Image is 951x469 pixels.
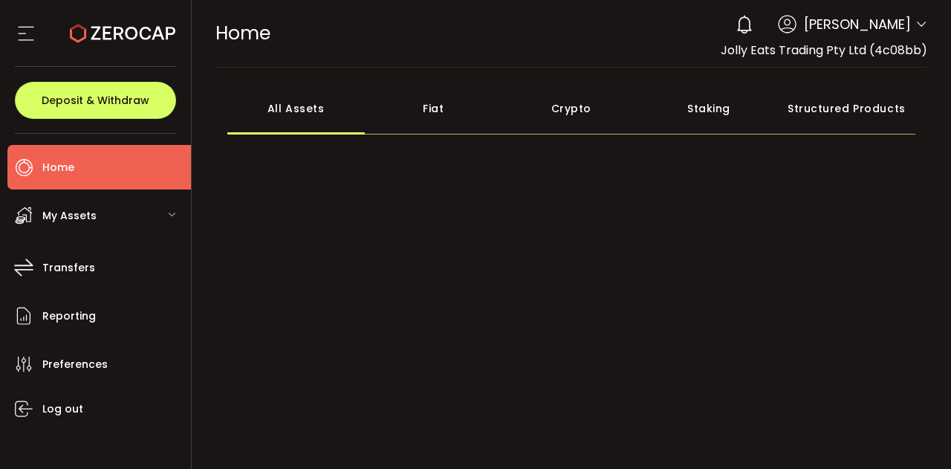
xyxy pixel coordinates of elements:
div: Staking [640,83,777,135]
span: Deposit & Withdraw [42,95,149,106]
span: Log out [42,398,83,420]
span: [PERSON_NAME] [804,14,911,34]
span: Transfers [42,257,95,279]
span: Preferences [42,354,108,375]
div: Crypto [502,83,640,135]
span: Jolly Eats Trading Pty Ltd (4c08bb) [721,42,927,59]
span: Reporting [42,305,96,327]
span: My Assets [42,205,97,227]
div: All Assets [227,83,365,135]
div: Fiat [365,83,502,135]
button: Deposit & Withdraw [15,82,176,119]
div: Structured Products [778,83,915,135]
span: Home [215,20,270,46]
span: Home [42,157,74,178]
